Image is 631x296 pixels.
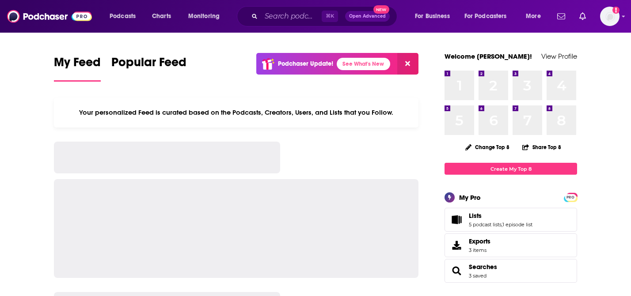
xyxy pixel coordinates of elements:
[54,55,101,82] a: My Feed
[448,239,465,251] span: Exports
[469,237,490,245] span: Exports
[445,163,577,175] a: Create My Top 8
[469,212,532,220] a: Lists
[445,208,577,232] span: Lists
[182,9,231,23] button: open menu
[7,8,92,25] img: Podchaser - Follow, Share and Rate Podcasts
[261,9,322,23] input: Search podcasts, credits, & more...
[469,273,487,279] a: 3 saved
[576,9,589,24] a: Show notifications dropdown
[522,139,562,156] button: Share Top 8
[448,214,465,226] a: Lists
[322,11,338,22] span: ⌘ K
[111,55,186,82] a: Popular Feed
[345,11,390,22] button: Open AdvancedNew
[469,212,482,220] span: Lists
[526,10,541,22] span: More
[245,6,406,26] div: Search podcasts, credits, & more...
[464,10,507,22] span: For Podcasters
[373,5,389,14] span: New
[565,194,576,200] a: PRO
[103,9,147,23] button: open menu
[54,97,418,127] div: Your personalized Feed is curated based on the Podcasts, Creators, Users, and Lists that you Follow.
[600,7,620,26] img: User Profile
[445,233,577,257] a: Exports
[520,9,552,23] button: open menu
[459,9,520,23] button: open menu
[337,58,390,70] a: See What's New
[409,9,461,23] button: open menu
[469,263,497,271] a: Searches
[612,7,620,14] svg: Add a profile image
[502,221,532,228] a: 1 episode list
[152,10,171,22] span: Charts
[110,10,136,22] span: Podcasts
[460,142,515,153] button: Change Top 8
[459,193,481,202] div: My Pro
[541,52,577,60] a: View Profile
[349,14,386,19] span: Open Advanced
[600,7,620,26] span: Logged in as KSMolly
[146,9,176,23] a: Charts
[469,247,490,253] span: 3 items
[278,60,333,67] p: Podchaser Update!
[448,265,465,277] a: Searches
[54,55,101,75] span: My Feed
[445,52,532,60] a: Welcome [PERSON_NAME]!
[188,10,220,22] span: Monitoring
[554,9,569,24] a: Show notifications dropdown
[469,221,502,228] a: 5 podcast lists
[600,7,620,26] button: Show profile menu
[415,10,450,22] span: For Business
[111,55,186,75] span: Popular Feed
[445,259,577,283] span: Searches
